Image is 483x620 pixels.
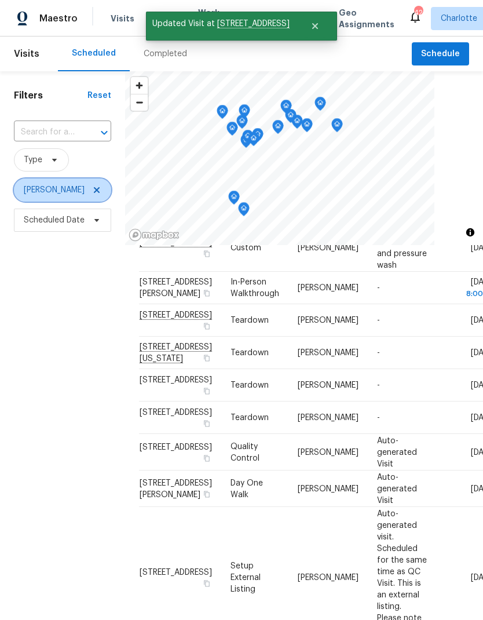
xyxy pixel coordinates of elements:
div: Map marker [301,118,313,136]
span: [PERSON_NAME] [298,573,358,581]
div: Map marker [236,115,248,133]
span: Schedule [421,47,460,61]
span: [PERSON_NAME] [298,316,358,324]
button: Copy Address [202,488,212,499]
span: [PERSON_NAME] [298,243,358,251]
span: Auto-generated Visit [377,436,417,468]
div: Map marker [291,115,303,133]
div: Map marker [239,104,250,122]
button: Copy Address [202,288,212,298]
button: Zoom in [131,77,148,94]
span: Scheduled Date [24,214,85,226]
div: Map marker [240,134,252,152]
button: Zoom out [131,94,148,111]
div: Map marker [285,109,297,127]
button: Close [296,14,334,38]
span: [PERSON_NAME] [24,184,85,196]
span: In-Person Walkthrough [230,278,279,298]
span: Visits [111,13,134,24]
div: Map marker [228,191,240,209]
button: Copy Address [202,248,212,258]
span: [PERSON_NAME] [298,414,358,422]
div: Map marker [280,100,292,118]
span: Geo Assignments [339,7,394,30]
div: Map marker [238,202,250,220]
span: [STREET_ADDRESS] [140,409,212,417]
span: Auto-generated Visit [377,473,417,504]
span: Visits [14,41,39,67]
span: [PERSON_NAME] [298,381,358,389]
span: check weed treatment and pressure wash [377,226,427,269]
span: [STREET_ADDRESS] [140,443,212,451]
button: Toggle attribution [463,225,477,239]
span: [PERSON_NAME] [298,349,358,357]
button: Open [96,125,112,141]
div: Reset [87,90,111,101]
span: Teardown [230,316,269,324]
span: Teardown [230,414,269,422]
div: Map marker [252,128,264,146]
input: Search for an address... [14,123,79,141]
button: Schedule [412,42,469,66]
span: - [377,381,380,389]
span: Day One Walk [230,479,263,498]
button: Copy Address [202,578,212,588]
span: Charlotte [441,13,477,24]
div: Map marker [217,105,228,123]
div: Scheduled [72,48,116,59]
span: [PERSON_NAME] [298,284,358,292]
div: Map marker [314,97,326,115]
span: Toggle attribution [467,226,474,239]
span: Updated Visit at [146,12,296,36]
span: [PERSON_NAME] [298,484,358,493]
button: Copy Address [202,418,212,429]
div: Completed [144,48,187,60]
span: - [377,284,380,292]
span: Teardown [230,381,269,389]
div: Map marker [242,130,254,148]
button: Copy Address [202,453,212,463]
span: [STREET_ADDRESS][PERSON_NAME] [140,278,212,298]
div: Map marker [272,120,284,138]
div: Map marker [248,132,259,150]
div: Map marker [226,122,238,140]
span: [STREET_ADDRESS][PERSON_NAME] [140,479,212,498]
span: Quality Control [230,442,259,462]
span: Maestro [39,13,78,24]
span: [STREET_ADDRESS] [140,568,212,576]
button: Copy Address [202,353,212,363]
span: Custom [230,243,261,251]
span: - [377,414,380,422]
span: Setup External Listing [230,561,261,593]
span: [STREET_ADDRESS] [140,376,212,384]
div: 42 [414,7,422,19]
span: - [377,316,380,324]
div: Map marker [331,118,343,136]
canvas: Map [125,71,434,245]
span: Teardown [230,349,269,357]
button: Copy Address [202,321,212,331]
a: Mapbox homepage [129,228,180,242]
span: [PERSON_NAME] [298,448,358,456]
span: Work Orders [198,7,228,30]
span: - [377,349,380,357]
h1: Filters [14,90,87,101]
button: Copy Address [202,386,212,396]
span: Type [24,154,42,166]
